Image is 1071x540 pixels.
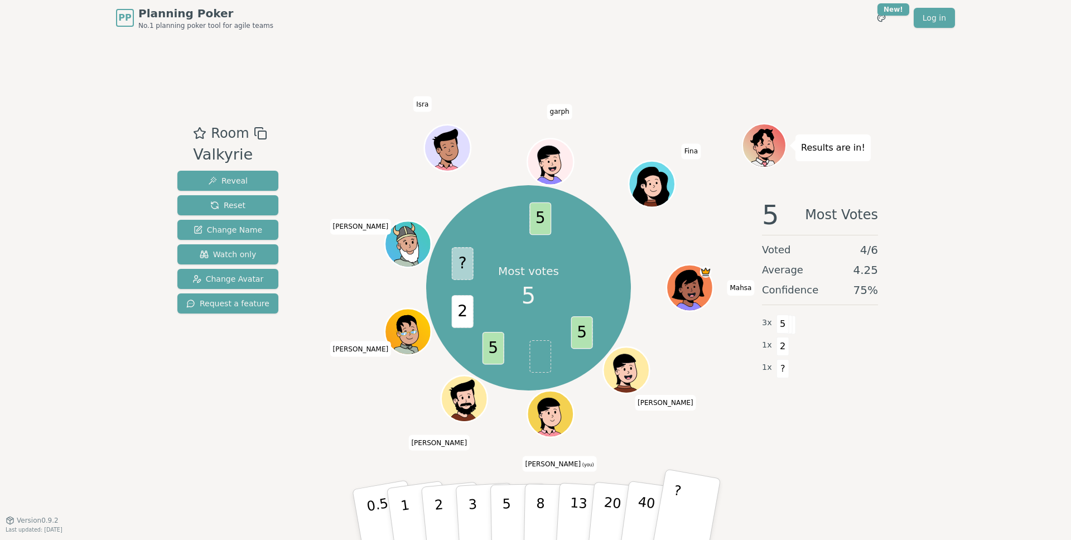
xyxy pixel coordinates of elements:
span: 75 % [853,282,878,298]
span: Version 0.9.2 [17,516,59,525]
span: Click to change your name [635,395,696,411]
button: Reset [177,195,278,215]
button: Click to change your avatar [529,392,572,436]
span: Click to change your name [330,341,392,357]
p: Most votes [498,263,559,279]
span: Click to change your name [413,96,431,112]
span: Watch only [200,249,257,260]
span: Last updated: [DATE] [6,527,62,533]
span: 5 [522,279,535,312]
span: Change Avatar [192,273,264,285]
span: Confidence [762,282,818,298]
span: Mahsa is the host [700,266,712,278]
span: Click to change your name [727,280,754,296]
span: Request a feature [186,298,269,309]
span: 2 [452,296,474,329]
button: Add as favourite [193,123,206,143]
span: Most Votes [805,201,878,228]
span: Room [211,123,249,143]
span: Click to change your name [408,435,470,450]
span: 1 x [762,361,772,374]
span: Click to change your name [330,219,392,234]
button: Watch only [177,244,278,264]
span: 5 [776,315,789,334]
button: Change Name [177,220,278,240]
span: ? [452,248,474,281]
p: Results are in! [801,140,865,156]
span: 4 / 6 [860,242,878,258]
span: Click to change your name [547,104,572,119]
span: PP [118,11,131,25]
button: New! [871,8,891,28]
span: Voted [762,242,791,258]
span: (you) [581,462,594,467]
span: Click to change your name [523,456,597,472]
span: 3 x [762,317,772,329]
button: Reveal [177,171,278,191]
button: Version0.9.2 [6,516,59,525]
span: 5 [530,202,552,235]
span: 4.25 [853,262,878,278]
a: PPPlanning PokerNo.1 planning poker tool for agile teams [116,6,273,30]
span: Change Name [194,224,262,235]
span: Average [762,262,803,278]
span: Reveal [208,175,248,186]
div: New! [877,3,909,16]
a: Log in [914,8,955,28]
div: Valkyrie [193,143,267,166]
span: Planning Poker [138,6,273,21]
span: 5 [571,316,593,349]
span: 1 x [762,339,772,351]
span: Reset [210,200,245,211]
span: Click to change your name [682,143,701,159]
span: 2 [776,337,789,356]
span: 5 [483,332,504,365]
span: 5 [762,201,779,228]
button: Request a feature [177,293,278,314]
span: No.1 planning poker tool for agile teams [138,21,273,30]
button: Change Avatar [177,269,278,289]
span: ? [776,359,789,378]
